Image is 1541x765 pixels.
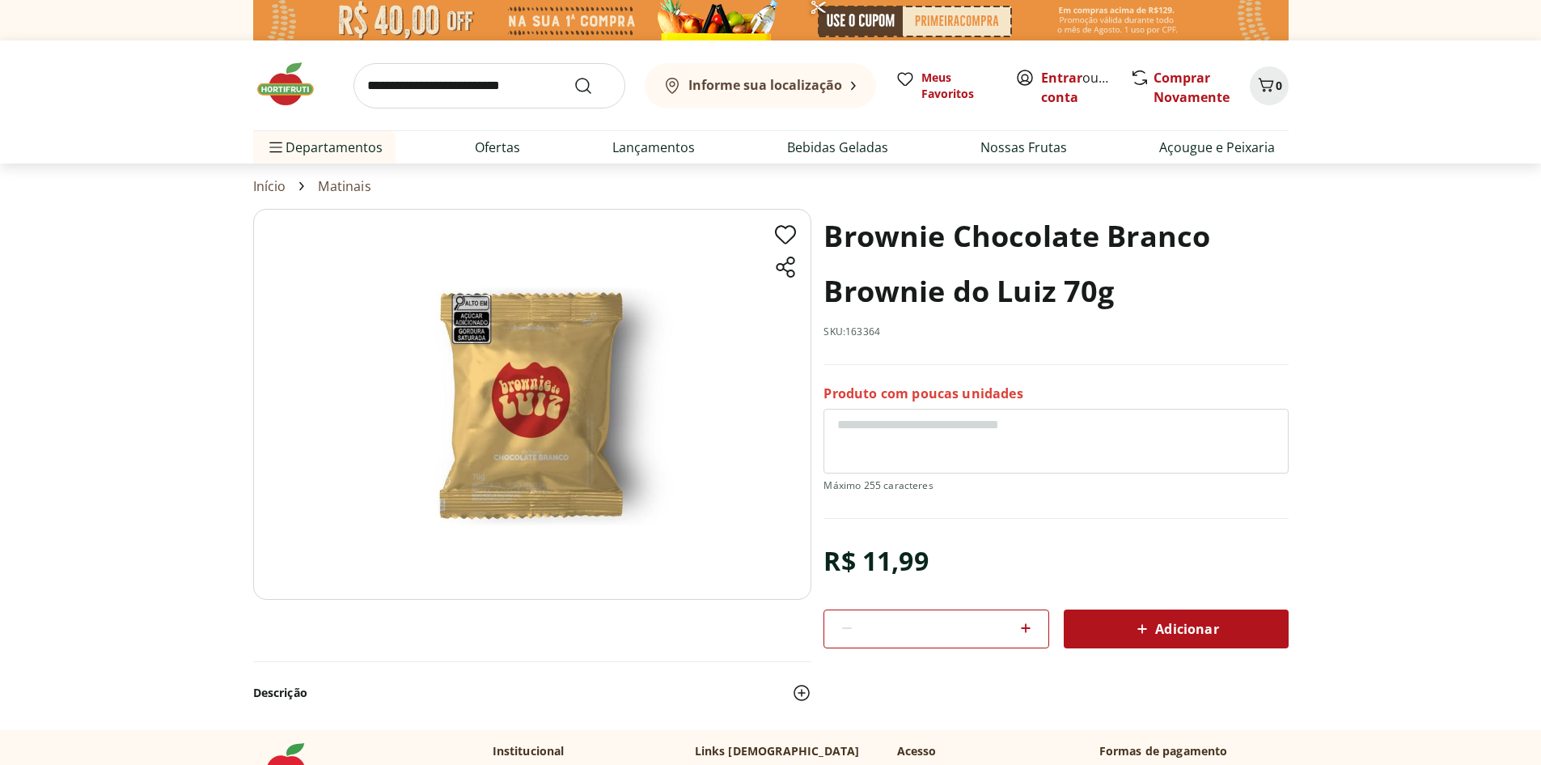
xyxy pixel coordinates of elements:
a: Lançamentos [612,138,695,157]
a: Nossas Frutas [980,138,1067,157]
span: Departamentos [266,128,383,167]
a: Matinais [318,179,370,193]
button: Descrição [253,675,811,711]
button: Submit Search [574,76,612,96]
span: ou [1041,68,1113,107]
p: Produto com poucas unidades [823,385,1022,402]
img: Hortifruti [253,60,334,108]
a: Meus Favoritos [895,70,996,102]
a: Bebidas Geladas [787,138,888,157]
button: Carrinho [1250,66,1289,105]
span: 0 [1276,78,1282,93]
p: Links [DEMOGRAPHIC_DATA] [695,743,860,759]
button: Menu [266,128,286,167]
a: Ofertas [475,138,520,157]
span: Adicionar [1132,619,1218,639]
span: Meus Favoritos [921,70,996,102]
p: Formas de pagamento [1099,743,1289,759]
a: Comprar Novamente [1154,69,1230,106]
button: Adicionar [1064,610,1289,648]
input: search [353,63,625,108]
p: Acesso [897,743,937,759]
div: R$ 11,99 [823,538,928,584]
a: Criar conta [1041,69,1130,106]
b: Informe sua localização [688,76,842,94]
h1: Brownie Chocolate Branco Brownie do Luiz 70g [823,209,1288,319]
img: Brownie Chocolate Branco Brownie do Luiz 70g [253,209,811,600]
a: Início [253,179,286,193]
a: Açougue e Peixaria [1159,138,1275,157]
p: Institucional [493,743,565,759]
p: SKU: 163364 [823,325,880,338]
button: Informe sua localização [645,63,876,108]
a: Entrar [1041,69,1082,87]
